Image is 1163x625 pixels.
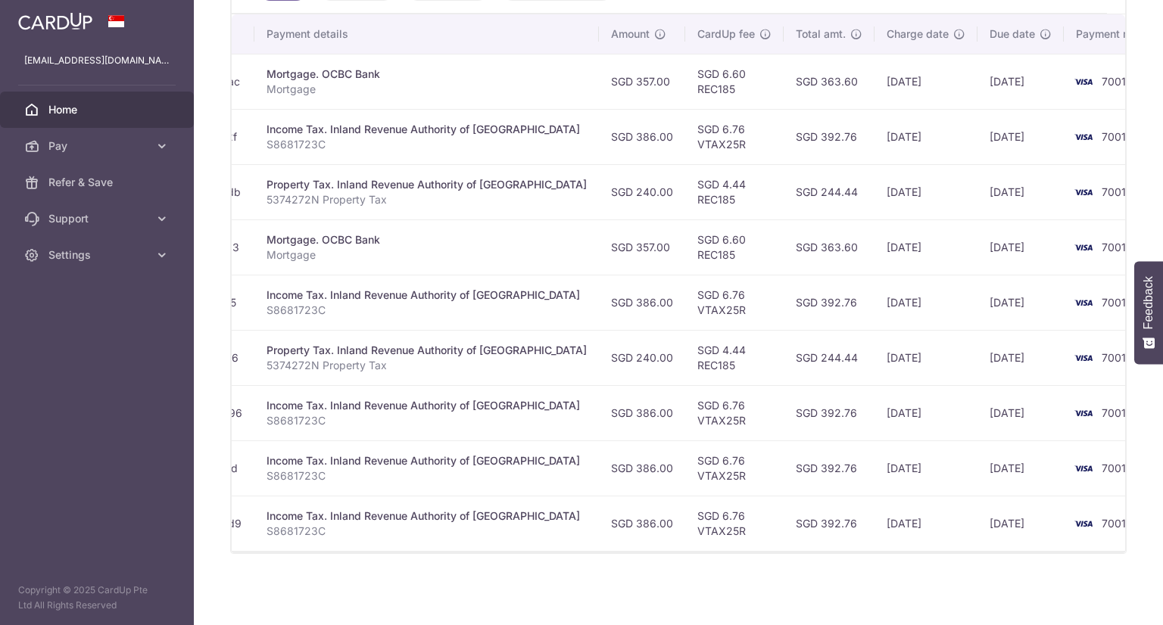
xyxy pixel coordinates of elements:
[685,385,784,440] td: SGD 6.76 VTAX25R
[1068,128,1099,146] img: Bank Card
[599,385,685,440] td: SGD 386.00
[1068,404,1099,422] img: Bank Card
[1142,276,1155,329] span: Feedback
[611,26,650,42] span: Amount
[48,247,148,263] span: Settings
[977,275,1064,330] td: [DATE]
[267,177,587,192] div: Property Tax. Inland Revenue Authority of [GEOGRAPHIC_DATA]
[1134,261,1163,364] button: Feedback - Show survey
[1102,130,1126,143] span: 7001
[267,122,587,137] div: Income Tax. Inland Revenue Authority of [GEOGRAPHIC_DATA]
[18,12,92,30] img: CardUp
[977,385,1064,440] td: [DATE]
[267,288,587,303] div: Income Tax. Inland Revenue Authority of [GEOGRAPHIC_DATA]
[254,14,599,54] th: Payment details
[875,109,977,164] td: [DATE]
[1068,238,1099,257] img: Bank Card
[267,137,587,152] p: S8681723C
[599,496,685,551] td: SGD 386.00
[784,164,875,219] td: SGD 244.44
[267,82,587,97] p: Mortgage
[784,496,875,551] td: SGD 392.76
[267,343,587,358] div: Property Tax. Inland Revenue Authority of [GEOGRAPHIC_DATA]
[1068,73,1099,91] img: Bank Card
[697,26,755,42] span: CardUp fee
[977,54,1064,109] td: [DATE]
[685,440,784,496] td: SGD 6.76 VTAX25R
[1068,294,1099,312] img: Bank Card
[599,330,685,385] td: SGD 240.00
[977,109,1064,164] td: [DATE]
[1102,185,1126,198] span: 7001
[1102,75,1126,88] span: 7001
[267,468,587,484] p: S8681723C
[784,440,875,496] td: SGD 392.76
[48,175,148,190] span: Refer & Save
[784,219,875,275] td: SGD 363.60
[977,440,1064,496] td: [DATE]
[48,211,148,226] span: Support
[48,138,148,154] span: Pay
[875,164,977,219] td: [DATE]
[685,219,784,275] td: SGD 6.60 REC185
[599,109,685,164] td: SGD 386.00
[784,330,875,385] td: SGD 244.44
[1102,296,1126,309] span: 7001
[887,26,949,42] span: Charge date
[267,67,587,82] div: Mortgage. OCBC Bank
[34,11,65,24] span: Help
[267,303,587,318] p: S8681723C
[267,524,587,539] p: S8681723C
[875,496,977,551] td: [DATE]
[685,275,784,330] td: SGD 6.76 VTAX25R
[267,398,587,413] div: Income Tax. Inland Revenue Authority of [GEOGRAPHIC_DATA]
[685,54,784,109] td: SGD 6.60 REC185
[1068,459,1099,477] img: Bank Card
[1102,406,1126,419] span: 7001
[267,413,587,428] p: S8681723C
[1068,349,1099,367] img: Bank Card
[1068,183,1099,201] img: Bank Card
[685,164,784,219] td: SGD 4.44 REC185
[1102,462,1126,474] span: 7001
[784,385,875,440] td: SGD 392.76
[267,192,587,207] p: 5374272N Property Tax
[875,385,977,440] td: [DATE]
[1102,517,1126,530] span: 7001
[875,440,977,496] td: [DATE]
[977,164,1064,219] td: [DATE]
[267,247,587,263] p: Mortgage
[267,453,587,468] div: Income Tax. Inland Revenue Authority of [GEOGRAPHIC_DATA]
[685,109,784,164] td: SGD 6.76 VTAX25R
[685,496,784,551] td: SGD 6.76 VTAX25R
[599,275,685,330] td: SGD 386.00
[48,102,148,117] span: Home
[1102,351,1126,364] span: 7001
[875,54,977,109] td: [DATE]
[24,53,170,68] p: [EMAIL_ADDRESS][DOMAIN_NAME]
[599,54,685,109] td: SGD 357.00
[685,330,784,385] td: SGD 4.44 REC185
[977,219,1064,275] td: [DATE]
[1068,515,1099,533] img: Bank Card
[267,508,587,524] div: Income Tax. Inland Revenue Authority of [GEOGRAPHIC_DATA]
[875,275,977,330] td: [DATE]
[599,219,685,275] td: SGD 357.00
[977,496,1064,551] td: [DATE]
[875,330,977,385] td: [DATE]
[267,232,587,247] div: Mortgage. OCBC Bank
[977,330,1064,385] td: [DATE]
[599,440,685,496] td: SGD 386.00
[875,219,977,275] td: [DATE]
[796,26,846,42] span: Total amt.
[267,358,587,373] p: 5374272N Property Tax
[784,54,875,109] td: SGD 363.60
[784,275,875,330] td: SGD 392.76
[784,109,875,164] td: SGD 392.76
[990,26,1035,42] span: Due date
[599,164,685,219] td: SGD 240.00
[1102,241,1126,253] span: 7001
